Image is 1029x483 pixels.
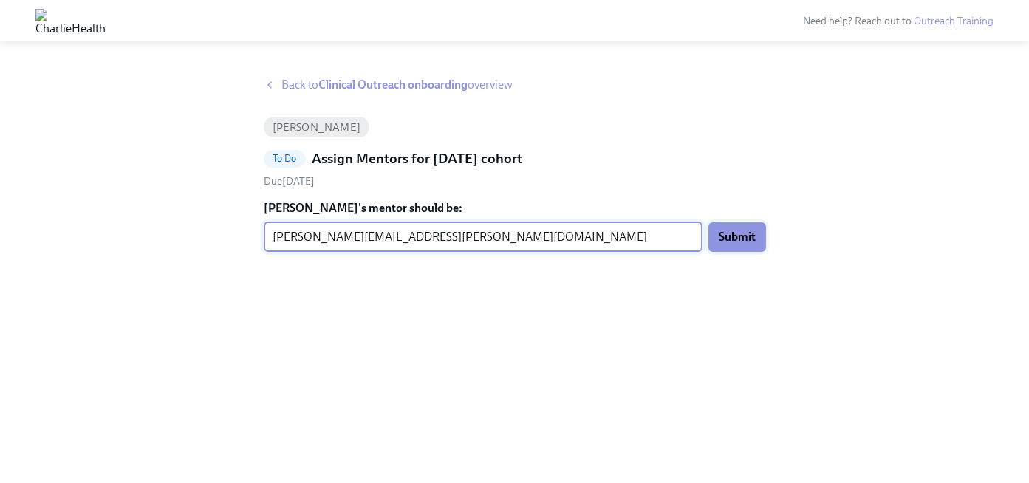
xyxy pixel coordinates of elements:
[281,77,513,93] span: Back to overview
[264,175,315,188] span: Saturday, September 6th 2025, 9:00 am
[803,15,994,27] span: Need help? Reach out to
[719,230,756,244] span: Submit
[312,149,522,168] h5: Assign Mentors for [DATE] cohort
[708,222,766,252] button: Submit
[914,15,994,27] a: Outreach Training
[264,122,370,133] span: [PERSON_NAME]
[264,200,766,216] label: [PERSON_NAME]'s mentor should be:
[264,77,766,93] a: Back toClinical Outreach onboardingoverview
[264,153,306,164] span: To Do
[264,222,702,252] input: Enter their work email address
[318,78,468,92] strong: Clinical Outreach onboarding
[35,9,106,32] img: CharlieHealth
